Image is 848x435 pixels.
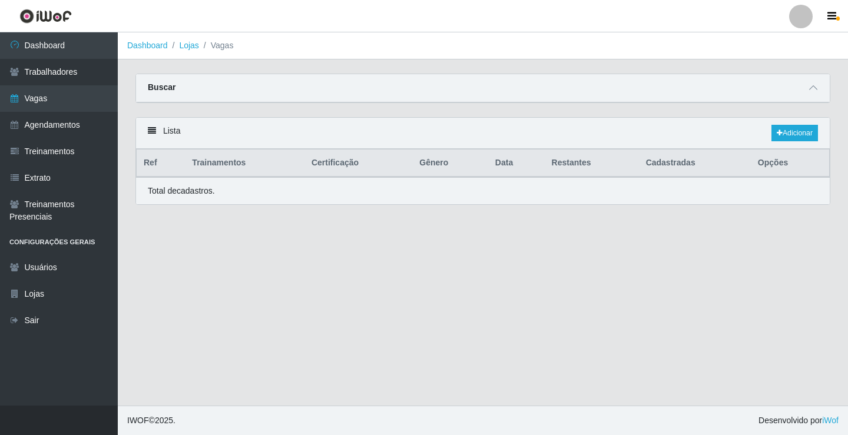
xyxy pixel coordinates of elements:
[545,150,639,177] th: Restantes
[771,125,818,141] a: Adicionar
[758,414,839,427] span: Desenvolvido por
[822,416,839,425] a: iWof
[136,118,830,149] div: Lista
[412,150,488,177] th: Gênero
[185,150,304,177] th: Trainamentos
[127,416,149,425] span: IWOF
[179,41,198,50] a: Lojas
[488,150,545,177] th: Data
[148,82,175,92] strong: Buscar
[19,9,72,24] img: CoreUI Logo
[127,414,175,427] span: © 2025 .
[304,150,412,177] th: Certificação
[199,39,234,52] li: Vagas
[148,185,215,197] p: Total de cadastros.
[118,32,848,59] nav: breadcrumb
[639,150,751,177] th: Cadastradas
[137,150,185,177] th: Ref
[751,150,830,177] th: Opções
[127,41,168,50] a: Dashboard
